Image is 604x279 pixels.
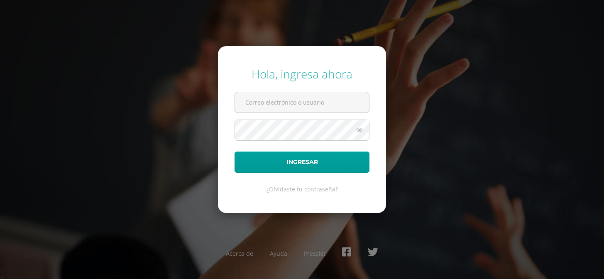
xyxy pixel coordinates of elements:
[304,250,325,257] a: Presskit
[235,66,369,82] div: Hola, ingresa ahora
[235,92,369,113] input: Correo electrónico o usuario
[267,185,338,193] a: ¿Olvidaste tu contraseña?
[226,250,253,257] a: Acerca de
[270,250,287,257] a: Ayuda
[235,152,369,173] button: Ingresar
